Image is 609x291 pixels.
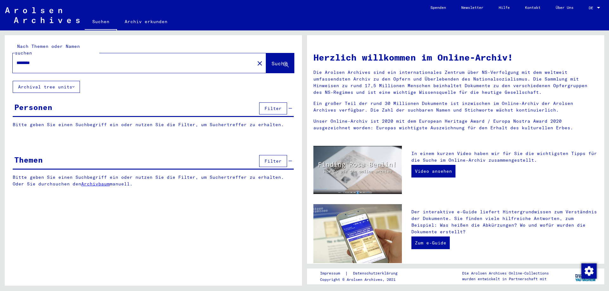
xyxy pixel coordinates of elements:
button: Filter [259,102,287,114]
a: Zum e-Guide [411,236,450,249]
mat-icon: close [256,60,264,67]
a: Impressum [320,270,345,277]
p: In einem kurzen Video haben wir für Sie die wichtigsten Tipps für die Suche im Online-Archiv zusa... [411,150,598,164]
h1: Herzlich willkommen im Online-Archiv! [313,51,598,64]
button: Filter [259,155,287,167]
a: Suchen [85,14,117,30]
span: Filter [265,106,282,111]
p: Unser Online-Archiv ist 2020 mit dem European Heritage Award / Europa Nostra Award 2020 ausgezeic... [313,118,598,131]
img: video.jpg [313,146,402,194]
div: | [320,270,405,277]
button: Archival tree units [13,81,80,93]
p: Bitte geben Sie einen Suchbegriff ein oder nutzen Sie die Filter, um Suchertreffer zu erhalten. O... [13,174,294,187]
span: DE [589,6,596,10]
p: Copyright © Arolsen Archives, 2021 [320,277,405,282]
p: Die Arolsen Archives sind ein internationales Zentrum über NS-Verfolgung mit dem weltweit umfasse... [313,69,598,96]
div: Personen [14,101,52,113]
img: Arolsen_neg.svg [5,7,80,23]
p: Die Arolsen Archives Online-Collections [462,270,549,276]
img: eguide.jpg [313,204,402,263]
p: wurden entwickelt in Partnerschaft mit [462,276,549,282]
mat-label: Nach Themen oder Namen suchen [15,43,80,56]
button: Suche [266,53,294,73]
p: Ein großer Teil der rund 30 Millionen Dokumente ist inzwischen im Online-Archiv der Arolsen Archi... [313,100,598,113]
img: yv_logo.png [574,268,598,284]
button: Clear [253,57,266,69]
a: Archivbaum [81,181,110,187]
img: Zustimmung ändern [581,263,597,279]
span: Suche [272,60,287,67]
a: Datenschutzerklärung [348,270,405,277]
p: Der interaktive e-Guide liefert Hintergrundwissen zum Verständnis der Dokumente. Sie finden viele... [411,209,598,235]
div: Themen [14,154,43,165]
span: Filter [265,158,282,164]
a: Archiv erkunden [117,14,175,29]
a: Video ansehen [411,165,455,178]
p: Bitte geben Sie einen Suchbegriff ein oder nutzen Sie die Filter, um Suchertreffer zu erhalten. [13,121,294,128]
